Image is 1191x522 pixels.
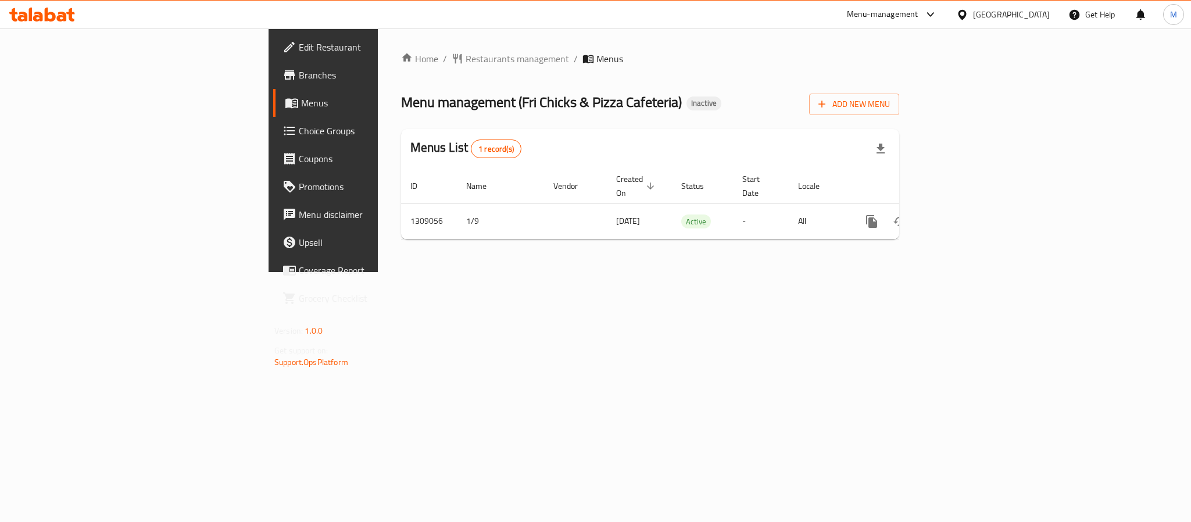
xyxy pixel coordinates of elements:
[410,179,432,193] span: ID
[858,208,886,235] button: more
[274,355,348,370] a: Support.OpsPlatform
[973,8,1050,21] div: [GEOGRAPHIC_DATA]
[452,52,569,66] a: Restaurants management
[273,89,467,117] a: Menus
[574,52,578,66] li: /
[305,323,323,338] span: 1.0.0
[457,203,544,239] td: 1/9
[401,52,899,66] nav: breadcrumb
[886,208,914,235] button: Change Status
[867,135,895,163] div: Export file
[847,8,918,22] div: Menu-management
[742,172,775,200] span: Start Date
[596,52,623,66] span: Menus
[299,180,458,194] span: Promotions
[273,228,467,256] a: Upsell
[401,89,682,115] span: Menu management ( Fri Chicks & Pizza Cafeteria )
[686,96,721,110] div: Inactive
[299,291,458,305] span: Grocery Checklist
[299,124,458,138] span: Choice Groups
[299,40,458,54] span: Edit Restaurant
[733,203,789,239] td: -
[273,145,467,173] a: Coupons
[299,68,458,82] span: Branches
[616,213,640,228] span: [DATE]
[471,140,521,158] div: Total records count
[401,169,979,239] table: enhanced table
[410,139,521,158] h2: Menus List
[616,172,658,200] span: Created On
[301,96,458,110] span: Menus
[686,98,721,108] span: Inactive
[798,179,835,193] span: Locale
[299,152,458,166] span: Coupons
[299,235,458,249] span: Upsell
[466,52,569,66] span: Restaurants management
[274,323,303,338] span: Version:
[273,117,467,145] a: Choice Groups
[789,203,849,239] td: All
[681,179,719,193] span: Status
[273,173,467,201] a: Promotions
[818,97,890,112] span: Add New Menu
[466,179,502,193] span: Name
[809,94,899,115] button: Add New Menu
[273,33,467,61] a: Edit Restaurant
[273,201,467,228] a: Menu disclaimer
[273,61,467,89] a: Branches
[299,263,458,277] span: Coverage Report
[553,179,593,193] span: Vendor
[681,215,711,228] span: Active
[274,343,328,358] span: Get support on:
[1170,8,1177,21] span: M
[471,144,521,155] span: 1 record(s)
[299,208,458,221] span: Menu disclaimer
[273,284,467,312] a: Grocery Checklist
[273,256,467,284] a: Coverage Report
[849,169,979,204] th: Actions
